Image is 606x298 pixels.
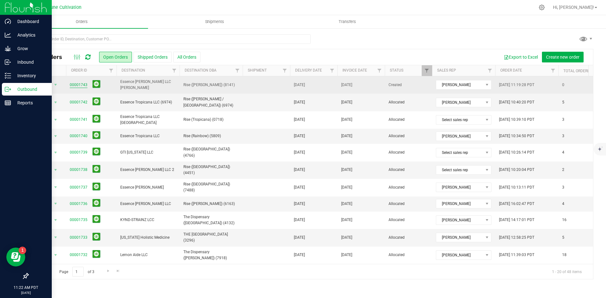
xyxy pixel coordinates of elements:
span: select [52,166,60,174]
span: GTI [US_STATE] LLC [120,149,176,155]
input: 1 [72,267,84,277]
span: 5 [562,235,564,241]
span: [DATE] [341,235,352,241]
p: Dashboard [11,18,49,25]
span: [DATE] 11:19:28 PDT [499,82,534,88]
a: Delivery Date [295,68,322,73]
span: 2 [562,167,564,173]
a: Filter [374,65,385,76]
span: [DATE] [294,82,305,88]
span: Create new order [546,55,579,60]
p: Analytics [11,31,49,39]
span: [PERSON_NAME] [436,216,483,225]
a: 00001733 [70,235,87,241]
span: Page of 3 [54,267,99,277]
a: Filter [232,65,243,76]
span: select [52,80,60,89]
inline-svg: Inventory [5,73,11,79]
p: Grow [11,45,49,52]
span: KYND-STRAINZ LCC [120,217,176,223]
inline-svg: Reports [5,100,11,106]
span: [DATE] 10:20:04 PDT [499,167,534,173]
p: Outbound [11,85,49,93]
span: [DATE] [341,133,352,139]
span: select [52,132,60,141]
span: [DATE] 11:39:03 PDT [499,252,534,258]
span: [DATE] [294,184,305,190]
p: [DATE] [3,290,49,295]
span: select [52,199,60,208]
span: Essence Tropicana LLC (6974) [120,99,176,105]
span: Allocated [389,201,428,207]
span: 3 [562,184,564,190]
inline-svg: Analytics [5,32,11,38]
button: Export to Excel [500,52,542,62]
span: Allocated [389,99,428,105]
span: [US_STATE] Holistic Medicine [120,235,176,241]
span: Hi, [PERSON_NAME]! [553,5,594,10]
span: Essence [PERSON_NAME] [120,184,176,190]
a: 00001740 [70,133,87,139]
span: 16 [562,217,567,223]
span: Rise ([PERSON_NAME]) (6163) [183,201,239,207]
span: [DATE] [294,167,305,173]
span: select [52,183,60,192]
span: Rise ([PERSON_NAME] / [GEOGRAPHIC_DATA]) (6974) [183,96,239,108]
span: Essence [PERSON_NAME] LLC [PERSON_NAME] [120,79,176,91]
inline-svg: Dashboard [5,18,11,25]
button: Shipped Orders [134,52,172,62]
span: Rise (Tropicana) (0718) [183,117,239,123]
span: [DATE] [294,217,305,223]
a: 00001743 [70,82,87,88]
a: Go to the last page [114,267,123,275]
span: [DATE] [294,252,305,258]
span: Orders [67,19,96,25]
span: [DATE] [294,133,305,139]
a: 00001737 [70,184,87,190]
a: Invoice Date [342,68,367,73]
a: Filter [169,65,180,76]
span: 3 [562,133,564,139]
span: select [52,115,60,124]
span: [DATE] [341,149,352,155]
span: Essence Tropicana LLC [GEOGRAPHIC_DATA] [120,114,176,126]
iframe: Resource center unread badge [19,247,26,254]
a: Sales Rep [437,68,456,73]
span: Rise ([PERSON_NAME]) (8141) [183,82,239,88]
span: 18 [562,252,567,258]
a: Total Orderlines [563,69,597,73]
span: Allocated [389,149,428,155]
span: select [52,148,60,157]
span: [DATE] 10:39:10 PDT [499,117,534,123]
span: [DATE] 10:34:50 PDT [499,133,534,139]
span: THE [GEOGRAPHIC_DATA] (3296) [183,231,239,243]
span: [DATE] [294,117,305,123]
p: Reports [11,99,49,107]
a: Destination DBA [185,68,217,73]
p: Inventory [11,72,49,79]
span: [PERSON_NAME] [436,98,483,107]
span: Lemon Aide LLC [120,252,176,258]
span: Select sales rep [436,148,483,157]
a: Transfers [281,15,414,28]
span: [PERSON_NAME] [436,183,483,192]
span: [DATE] [341,82,352,88]
a: 00001735 [70,217,87,223]
span: 1 - 20 of 48 items [547,267,587,276]
a: Status [390,68,403,73]
span: Essence [PERSON_NAME] LLC [120,201,176,207]
span: select [52,98,60,107]
span: [DATE] [341,184,352,190]
a: 00001738 [70,167,87,173]
span: [DATE] [341,201,352,207]
a: 00001741 [70,117,87,123]
a: 00001739 [70,149,87,155]
span: [DATE] [294,201,305,207]
a: Shipment [248,68,267,73]
span: [DATE] [341,252,352,258]
button: Open Orders [99,52,132,62]
a: Filter [422,65,432,76]
inline-svg: Outbound [5,86,11,92]
span: 4 [562,149,564,155]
